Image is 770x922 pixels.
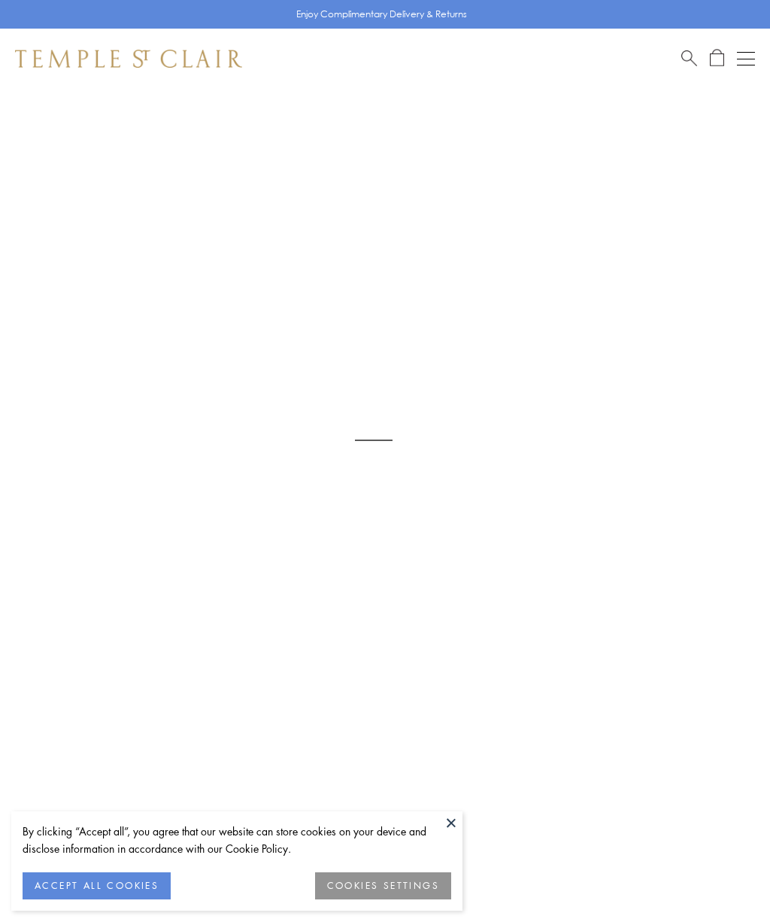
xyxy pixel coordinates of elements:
a: Search [681,49,697,68]
img: Temple St. Clair [15,50,242,68]
iframe: Gorgias live chat messenger [695,851,755,907]
a: Open Shopping Bag [710,49,724,68]
button: COOKIES SETTINGS [315,872,451,899]
div: By clicking “Accept all”, you agree that our website can store cookies on your device and disclos... [23,823,451,857]
button: Open navigation [737,50,755,68]
button: ACCEPT ALL COOKIES [23,872,171,899]
p: Enjoy Complimentary Delivery & Returns [296,7,467,22]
